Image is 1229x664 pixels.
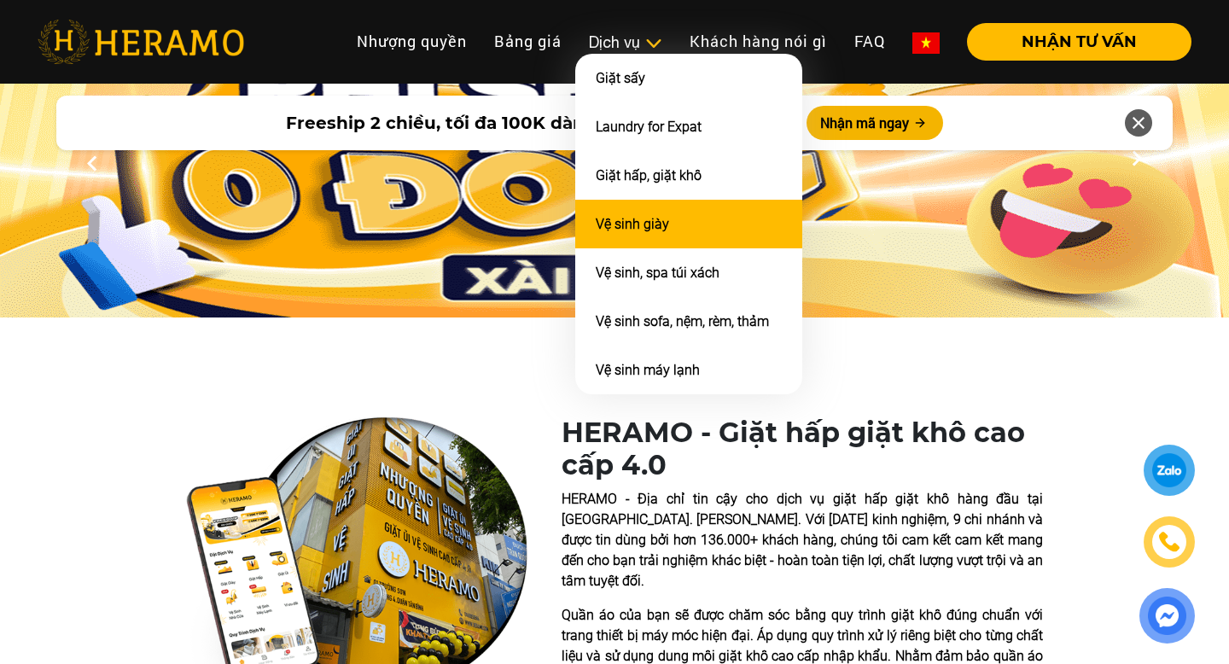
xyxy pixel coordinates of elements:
p: HERAMO - Địa chỉ tin cậy cho dịch vụ giặt hấp giặt khô hàng đầu tại [GEOGRAPHIC_DATA]. [PERSON_NA... [562,489,1043,591]
img: phone-icon [1158,531,1180,553]
a: Bảng giá [481,23,575,60]
h1: HERAMO - Giặt hấp giặt khô cao cấp 4.0 [562,416,1043,482]
button: Nhận mã ngay [807,106,943,140]
a: Vệ sinh máy lạnh [596,362,700,378]
a: Giặt hấp, giặt khô [596,167,702,183]
button: NHẬN TƯ VẤN [967,23,1191,61]
img: heramo-logo.png [38,20,244,64]
a: Vệ sinh, spa túi xách [596,265,719,281]
a: Giặt sấy [596,70,645,86]
a: Nhượng quyền [343,23,481,60]
span: Freeship 2 chiều, tối đa 100K dành cho khách hàng mới [286,110,786,136]
a: Khách hàng nói gì [676,23,841,60]
a: FAQ [841,23,899,60]
a: phone-icon [1146,519,1192,565]
img: vn-flag.png [912,32,940,54]
a: NHẬN TƯ VẤN [953,34,1191,50]
img: subToggleIcon [644,35,662,52]
a: Laundry for Expat [596,119,702,135]
a: Vệ sinh sofa, nệm, rèm, thảm [596,313,769,329]
a: Vệ sinh giày [596,216,669,232]
div: Dịch vụ [589,31,662,54]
